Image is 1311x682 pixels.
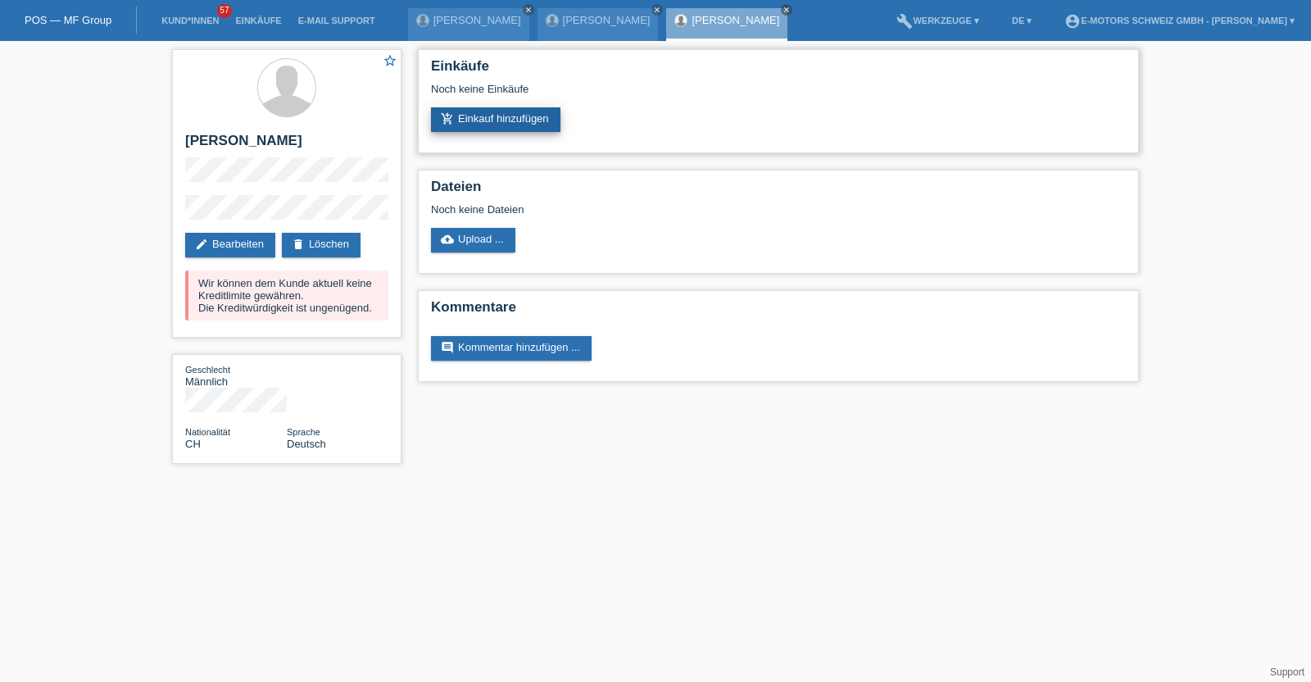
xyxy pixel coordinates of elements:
[25,14,111,26] a: POS — MF Group
[651,4,663,16] a: close
[431,58,1126,83] h2: Einkäufe
[1270,666,1304,678] a: Support
[1064,13,1081,30] i: account_circle
[431,203,932,216] div: Noch keine Dateien
[227,16,289,25] a: Einkäufe
[563,14,651,26] a: [PERSON_NAME]
[185,365,230,375] span: Geschlecht
[287,427,320,437] span: Sprache
[290,16,383,25] a: E-Mail Support
[431,336,592,361] a: commentKommentar hinzufügen ...
[431,83,1126,107] div: Noch keine Einkäufe
[185,233,275,257] a: editBearbeiten
[287,438,326,450] span: Deutsch
[185,427,230,437] span: Nationalität
[1004,16,1040,25] a: DE ▾
[431,107,560,132] a: add_shopping_cartEinkauf hinzufügen
[441,233,454,246] i: cloud_upload
[523,4,534,16] a: close
[217,4,232,18] span: 57
[781,4,792,16] a: close
[441,112,454,125] i: add_shopping_cart
[195,238,208,251] i: edit
[185,271,388,321] div: Wir können dem Kunde aktuell keine Kreditlimite gewähren. Die Kreditwürdigkeit ist ungenügend.
[431,179,1126,203] h2: Dateien
[185,363,287,388] div: Männlich
[692,14,779,26] a: [PERSON_NAME]
[282,233,361,257] a: deleteLöschen
[896,13,913,30] i: build
[185,438,201,450] span: Schweiz
[185,133,388,157] h2: [PERSON_NAME]
[1056,16,1303,25] a: account_circleE-Motors Schweiz GmbH - [PERSON_NAME] ▾
[433,14,521,26] a: [PERSON_NAME]
[383,53,397,68] i: star_border
[292,238,305,251] i: delete
[383,53,397,70] a: star_border
[653,6,661,14] i: close
[441,341,454,354] i: comment
[524,6,533,14] i: close
[153,16,227,25] a: Kund*innen
[888,16,987,25] a: buildWerkzeuge ▾
[431,299,1126,324] h2: Kommentare
[431,228,515,252] a: cloud_uploadUpload ...
[783,6,791,14] i: close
